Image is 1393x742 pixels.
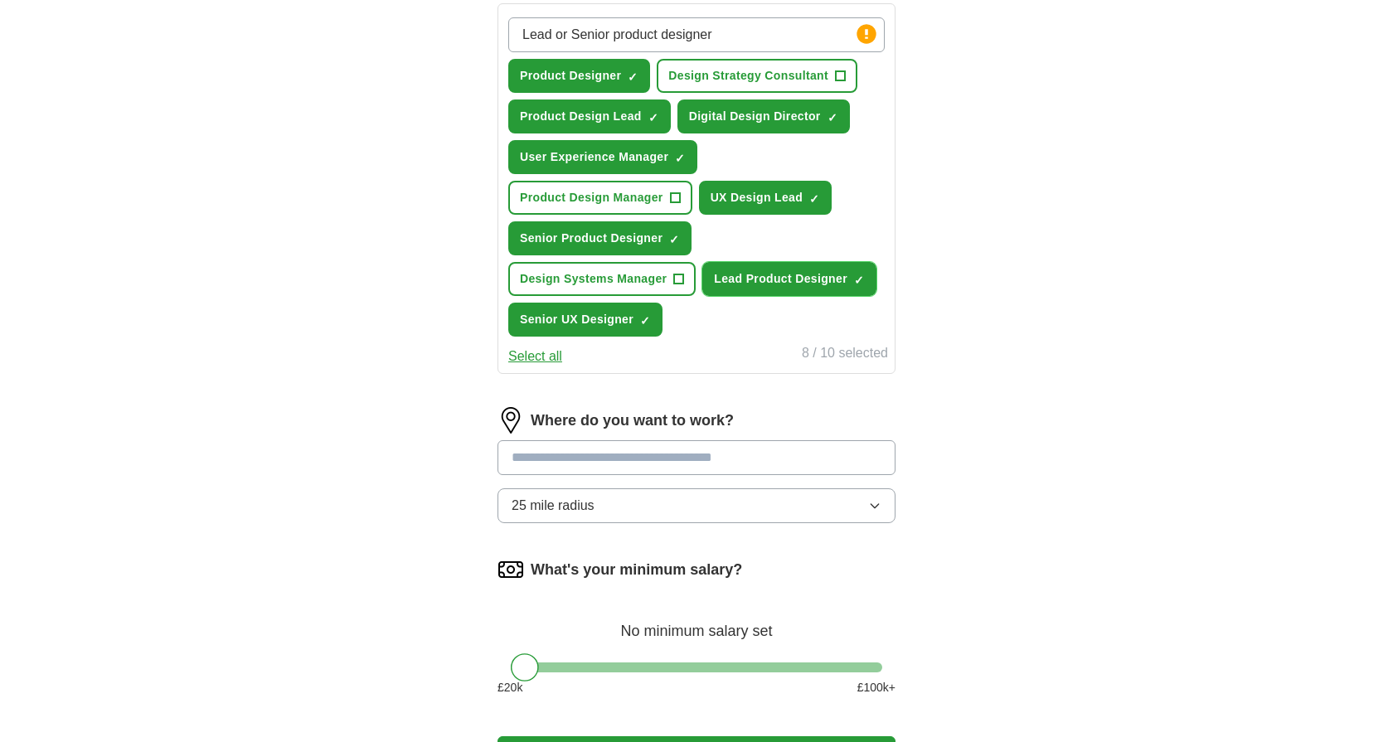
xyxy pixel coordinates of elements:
[520,67,621,85] span: Product Designer
[520,189,663,206] span: Product Design Manager
[508,59,650,93] button: Product Designer✓
[520,108,642,125] span: Product Design Lead
[711,189,803,206] span: UX Design Lead
[508,347,562,366] button: Select all
[648,111,658,124] span: ✓
[508,17,885,52] input: Type a job title and press enter
[857,679,895,696] span: £ 100 k+
[520,311,633,328] span: Senior UX Designer
[531,410,734,432] label: Where do you want to work?
[669,233,679,246] span: ✓
[498,679,522,696] span: £ 20 k
[508,303,663,337] button: Senior UX Designer✓
[512,496,595,516] span: 25 mile radius
[702,262,876,296] button: Lead Product Designer✓
[508,140,697,174] button: User Experience Manager✓
[714,270,847,288] span: Lead Product Designer
[675,152,685,165] span: ✓
[508,181,692,215] button: Product Design Manager
[531,559,742,581] label: What's your minimum salary?
[689,108,821,125] span: Digital Design Director
[699,181,832,215] button: UX Design Lead✓
[677,99,850,133] button: Digital Design Director✓
[640,314,650,327] span: ✓
[668,67,828,85] span: Design Strategy Consultant
[508,262,696,296] button: Design Systems Manager
[520,230,663,247] span: Senior Product Designer
[498,488,895,523] button: 25 mile radius
[828,111,837,124] span: ✓
[809,192,819,206] span: ✓
[508,221,692,255] button: Senior Product Designer✓
[657,59,857,93] button: Design Strategy Consultant
[520,270,667,288] span: Design Systems Manager
[498,407,524,434] img: location.png
[508,99,671,133] button: Product Design Lead✓
[628,70,638,84] span: ✓
[802,343,888,366] div: 8 / 10 selected
[854,274,864,287] span: ✓
[498,556,524,583] img: salary.png
[520,148,668,166] span: User Experience Manager
[498,603,895,643] div: No minimum salary set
